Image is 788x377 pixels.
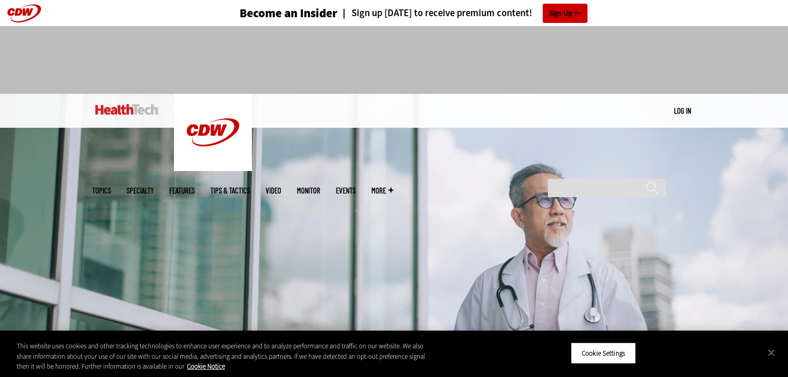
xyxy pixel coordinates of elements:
[543,4,587,23] a: Sign Up
[297,187,320,194] a: MonITor
[95,104,158,115] img: Home
[266,187,281,194] a: Video
[205,37,584,83] iframe: advertisement
[174,94,252,171] img: Home
[201,7,337,19] a: Become an Insider
[17,341,433,372] div: This website uses cookies and other tracking technologies to enhance user experience and to analy...
[371,187,393,194] span: More
[337,8,532,18] a: Sign up [DATE] to receive premium content!
[210,187,250,194] a: Tips & Tactics
[174,163,252,174] a: CDW
[187,362,225,371] a: More information about your privacy
[92,187,111,194] span: Topics
[127,187,154,194] span: Specialty
[760,341,783,364] button: Close
[571,342,636,364] button: Cookie Settings
[674,105,691,116] div: User menu
[169,187,195,194] a: Features
[240,7,337,19] h3: Become an Insider
[336,187,356,194] a: Events
[674,106,691,115] a: Log in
